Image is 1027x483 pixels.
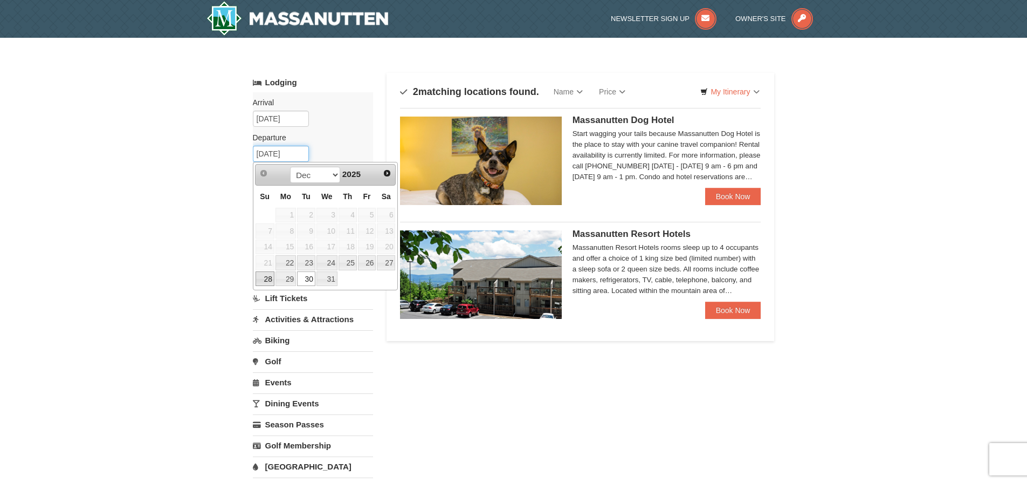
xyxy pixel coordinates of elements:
[358,255,376,270] a: 26
[357,207,377,223] td: unAvailable
[363,192,371,201] span: Friday
[377,223,395,239] span: 13
[253,372,373,392] a: Events
[316,223,338,239] td: unAvailable
[382,192,391,201] span: Saturday
[256,223,274,239] span: 7
[376,223,396,239] td: unAvailable
[297,208,315,223] span: 2
[253,414,373,434] a: Season Passes
[735,15,813,23] a: Owner's Site
[377,208,395,223] span: 6
[357,223,377,239] td: unAvailable
[255,239,275,255] td: unAvailable
[321,192,333,201] span: Wednesday
[253,351,373,371] a: Golf
[573,229,691,239] span: Massanutten Resort Hotels
[376,207,396,223] td: unAvailable
[357,255,377,271] td: available
[257,166,272,181] a: Prev
[253,132,365,143] label: Departure
[358,208,376,223] span: 5
[705,302,761,319] a: Book Now
[380,166,395,181] a: Next
[339,208,357,223] span: 4
[275,207,297,223] td: unAvailable
[256,255,274,270] span: 21
[400,86,539,97] h4: matching locations found.
[297,207,316,223] td: unAvailable
[591,81,633,103] a: Price
[358,223,376,239] span: 12
[546,81,591,103] a: Name
[376,239,396,255] td: unAvailable
[377,255,395,270] a: 27
[573,128,761,182] div: Start wagging your tails because Massanutten Dog Hotel is the place to stay with your canine trav...
[400,230,562,319] img: 19219026-1-e3b4ac8e.jpg
[255,223,275,239] td: unAvailable
[275,255,297,271] td: available
[316,240,337,255] span: 17
[357,239,377,255] td: unAvailable
[297,240,315,255] span: 16
[338,207,357,223] td: unAvailable
[316,271,338,287] td: available
[316,207,338,223] td: unAvailable
[253,393,373,413] a: Dining Events
[297,223,316,239] td: unAvailable
[275,223,297,239] td: unAvailable
[338,223,357,239] td: unAvailable
[275,271,296,287] a: 29
[255,271,275,287] td: available
[253,309,373,329] a: Activities & Attractions
[297,255,316,271] td: available
[256,271,274,287] a: 28
[275,240,296,255] span: 15
[253,97,365,108] label: Arrival
[302,192,311,201] span: Tuesday
[253,73,373,92] a: Lodging
[316,255,338,271] td: available
[338,239,357,255] td: unAvailable
[297,271,316,287] td: available
[275,255,296,270] a: 22
[297,255,315,270] a: 23
[573,115,674,125] span: Massanutten Dog Hotel
[611,15,690,23] span: Newsletter Sign Up
[338,255,357,271] td: available
[316,223,337,239] span: 10
[275,239,297,255] td: unAvailable
[256,240,274,255] span: 14
[255,255,275,271] td: unAvailable
[206,1,389,36] img: Massanutten Resort Logo
[253,436,373,455] a: Golf Membership
[705,188,761,205] a: Book Now
[735,15,786,23] span: Owner's Site
[611,15,716,23] a: Newsletter Sign Up
[573,242,761,296] div: Massanutten Resort Hotels rooms sleep up to 4 occupants and offer a choice of 1 king size bed (li...
[342,169,361,179] span: 2025
[259,169,268,178] span: Prev
[253,457,373,477] a: [GEOGRAPHIC_DATA]
[383,169,391,178] span: Next
[297,239,316,255] td: unAvailable
[297,223,315,239] span: 9
[316,208,337,223] span: 3
[376,255,396,271] td: available
[275,208,296,223] span: 1
[343,192,352,201] span: Thursday
[358,240,376,255] span: 19
[260,192,270,201] span: Sunday
[253,288,373,308] a: Lift Tickets
[297,271,315,287] a: 30
[339,240,357,255] span: 18
[206,1,389,36] a: Massanutten Resort
[275,271,297,287] td: available
[413,86,418,97] span: 2
[377,240,395,255] span: 20
[339,223,357,239] span: 11
[316,271,337,287] a: 31
[339,255,357,270] a: 25
[316,255,337,270] a: 24
[280,192,291,201] span: Monday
